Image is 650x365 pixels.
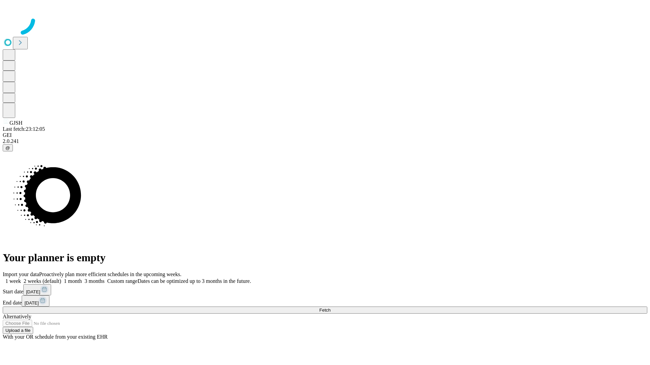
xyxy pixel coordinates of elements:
[107,278,137,284] span: Custom range
[3,307,647,314] button: Fetch
[137,278,251,284] span: Dates can be optimized up to 3 months in the future.
[23,284,51,295] button: [DATE]
[3,144,13,151] button: @
[64,278,82,284] span: 1 month
[3,327,33,334] button: Upload a file
[5,145,10,150] span: @
[24,278,61,284] span: 2 weeks (default)
[85,278,105,284] span: 3 months
[3,138,647,144] div: 2.0.241
[3,132,647,138] div: GEI
[22,295,49,307] button: [DATE]
[3,284,647,295] div: Start date
[24,300,39,306] span: [DATE]
[9,120,22,126] span: GJSH
[26,289,40,294] span: [DATE]
[39,271,181,277] span: Proactively plan more efficient schedules in the upcoming weeks.
[319,308,330,313] span: Fetch
[3,295,647,307] div: End date
[3,271,39,277] span: Import your data
[3,251,647,264] h1: Your planner is empty
[5,278,21,284] span: 1 week
[3,334,108,340] span: With your OR schedule from your existing EHR
[3,314,31,319] span: Alternatively
[3,126,45,132] span: Last fetch: 23:12:05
